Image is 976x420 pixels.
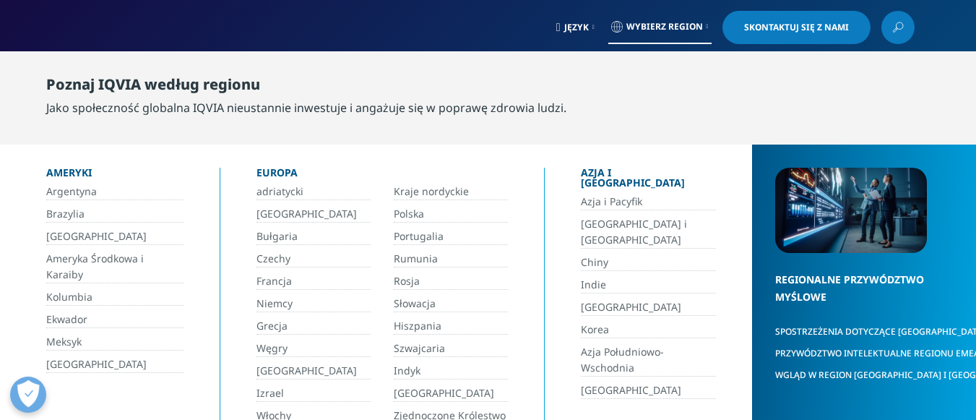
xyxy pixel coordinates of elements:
a: Brazylia [46,206,183,223]
font: Indyk [394,364,420,377]
font: Ameryka Środkowa i Karaiby [46,252,144,281]
a: Niemcy [256,296,371,312]
font: Azja i Pacyfik [581,194,642,208]
font: Azja Południowo-Wschodnia [581,345,664,374]
a: Indyk [394,363,508,380]
a: [GEOGRAPHIC_DATA] i [GEOGRAPHIC_DATA] [581,216,716,249]
a: Słowacja [394,296,508,312]
font: Meksyk [46,335,82,348]
a: Polska [394,206,508,223]
a: Kraje nordyckie [394,184,508,200]
font: Chiny [581,255,608,269]
button: Otwórz Preferencje [10,377,46,413]
font: [GEOGRAPHIC_DATA] [581,300,681,314]
font: Ekwador [46,312,87,326]
font: Węgry [256,341,288,355]
a: Rosja [394,273,508,290]
a: [GEOGRAPHIC_DATA] [256,206,371,223]
a: [GEOGRAPHIC_DATA] [256,363,371,380]
font: Jako społeczność globalna IQVIA nieustannie inwestuje i angażuje się w poprawę zdrowia ludzi. [46,100,566,116]
font: Rosja [394,274,420,288]
a: Kolumbia [46,289,183,306]
img: 2093_analyzing-data-using-big-screen-display-and-laptop.png [775,168,927,253]
a: Azja Południowo-Wschodnia [581,344,716,377]
a: Węgry [256,340,371,357]
font: [GEOGRAPHIC_DATA] [394,386,494,400]
font: Polska [394,207,424,220]
font: Brazylia [46,207,85,220]
a: Hiszpania [394,318,508,335]
a: Szwajcaria [394,340,508,357]
font: [GEOGRAPHIC_DATA] [46,229,147,243]
font: Regionalne przywództwo myślowe [775,273,924,304]
font: Grecja [256,319,288,333]
a: [GEOGRAPHIC_DATA] [394,385,508,402]
font: Język [564,21,589,33]
a: Rumunia [394,251,508,267]
font: Słowacja [394,296,436,310]
font: Europa [256,166,298,179]
font: Rumunia [394,252,438,265]
a: Ameryka Środkowa i Karaiby [46,251,183,283]
a: Grecja [256,318,371,335]
font: adriatycki [256,184,303,198]
a: [GEOGRAPHIC_DATA] [46,228,183,245]
font: [GEOGRAPHIC_DATA] [581,383,681,397]
nav: Podstawowy [183,51,915,119]
font: [GEOGRAPHIC_DATA] [256,207,357,220]
a: Ekwador [46,312,183,328]
font: Poznaj IQVIA według regionu [46,74,260,94]
font: Skontaktuj się z nami [744,21,849,33]
a: Meksyk [46,334,183,351]
a: Francja [256,273,371,290]
a: Bułgaria [256,228,371,245]
a: Indie [581,277,716,293]
a: Skontaktuj się z nami [722,11,871,44]
font: [GEOGRAPHIC_DATA] i [GEOGRAPHIC_DATA] [581,217,687,247]
a: Korea [581,322,716,338]
font: Czechy [256,252,290,265]
a: [GEOGRAPHIC_DATA] [581,299,716,316]
a: Chiny [581,254,716,271]
a: Argentyna [46,184,183,200]
font: Portugalia [394,229,444,243]
font: Hiszpania [394,319,441,333]
font: Argentyna [46,184,97,198]
font: Francja [256,274,292,288]
font: Bułgaria [256,229,298,243]
a: Azja i Pacyfik [581,194,716,210]
font: Kraje nordyckie [394,184,469,198]
font: Szwajcaria [394,341,445,355]
a: [GEOGRAPHIC_DATA] [581,382,716,399]
a: Izrael [256,385,371,402]
a: adriatycki [256,184,371,200]
font: Wybierz region [626,20,703,33]
a: [GEOGRAPHIC_DATA] [46,356,183,373]
a: Czechy [256,251,371,267]
font: Indie [581,278,606,291]
font: [GEOGRAPHIC_DATA] [256,364,357,377]
font: Korea [581,322,609,336]
font: Niemcy [256,296,293,310]
a: Portugalia [394,228,508,245]
font: Izrael [256,386,284,400]
font: Azja i [GEOGRAPHIC_DATA] [581,166,685,189]
font: Ameryki [46,166,92,179]
font: [GEOGRAPHIC_DATA] [46,357,147,371]
font: Kolumbia [46,290,92,304]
